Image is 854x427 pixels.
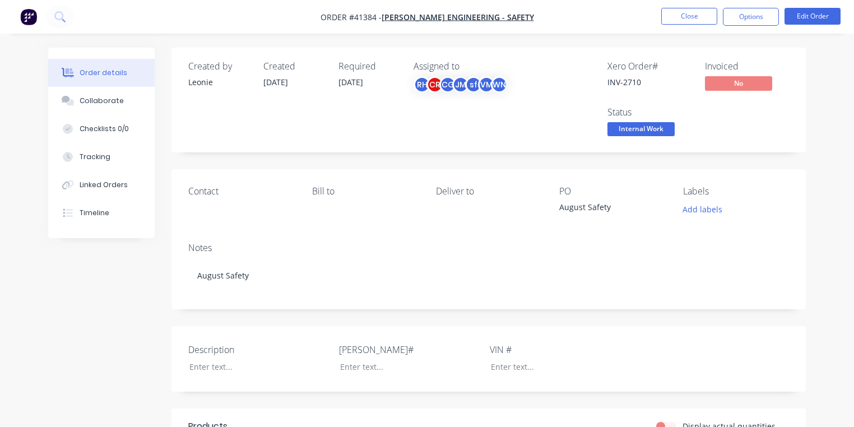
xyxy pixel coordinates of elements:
[490,343,630,356] label: VIN #
[439,76,456,93] div: CG
[80,180,128,190] div: Linked Orders
[321,12,382,22] span: Order #41384 -
[338,77,363,87] span: [DATE]
[559,201,665,217] div: August Safety
[465,76,482,93] div: sf
[80,208,109,218] div: Timeline
[48,115,155,143] button: Checklists 0/0
[80,68,127,78] div: Order details
[48,171,155,199] button: Linked Orders
[188,61,250,72] div: Created by
[607,76,691,88] div: INV-2710
[80,152,110,162] div: Tracking
[607,122,675,139] button: Internal Work
[414,76,508,93] button: RHCRCGJMsfVMWN
[48,143,155,171] button: Tracking
[263,77,288,87] span: [DATE]
[188,243,789,253] div: Notes
[338,61,400,72] div: Required
[48,199,155,227] button: Timeline
[705,76,772,90] span: No
[312,186,418,197] div: Bill to
[339,343,479,356] label: [PERSON_NAME]#
[48,59,155,87] button: Order details
[48,87,155,115] button: Collaborate
[188,186,294,197] div: Contact
[607,61,691,72] div: Xero Order #
[491,76,508,93] div: WN
[80,124,129,134] div: Checklists 0/0
[414,61,526,72] div: Assigned to
[661,8,717,25] button: Close
[20,8,37,25] img: Factory
[414,76,430,93] div: RH
[705,61,789,72] div: Invoiced
[607,107,691,118] div: Status
[677,201,728,216] button: Add labels
[452,76,469,93] div: JM
[436,186,542,197] div: Deliver to
[559,186,665,197] div: PO
[478,76,495,93] div: VM
[683,186,789,197] div: Labels
[80,96,124,106] div: Collaborate
[426,76,443,93] div: CR
[785,8,841,25] button: Edit Order
[263,61,325,72] div: Created
[188,76,250,88] div: Leonie
[723,8,779,26] button: Options
[188,343,328,356] label: Description
[607,122,675,136] span: Internal Work
[382,12,534,22] a: [PERSON_NAME] Engineering - Safety
[188,258,789,293] div: August Safety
